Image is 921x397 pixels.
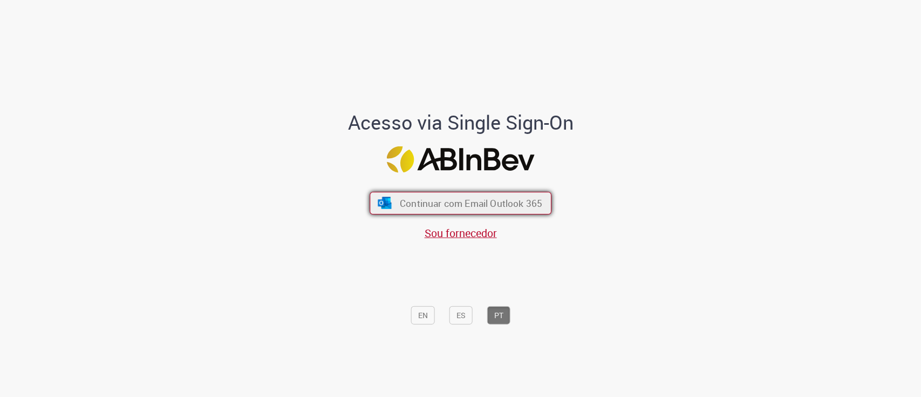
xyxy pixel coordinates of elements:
[411,306,435,325] button: EN
[370,192,551,214] button: ícone Azure/Microsoft 360 Continuar com Email Outlook 365
[425,226,497,240] a: Sou fornecedor
[377,197,392,209] img: ícone Azure/Microsoft 360
[400,197,542,209] span: Continuar com Email Outlook 365
[449,306,473,325] button: ES
[387,146,535,173] img: Logo ABInBev
[311,112,610,133] h1: Acesso via Single Sign-On
[487,306,510,325] button: PT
